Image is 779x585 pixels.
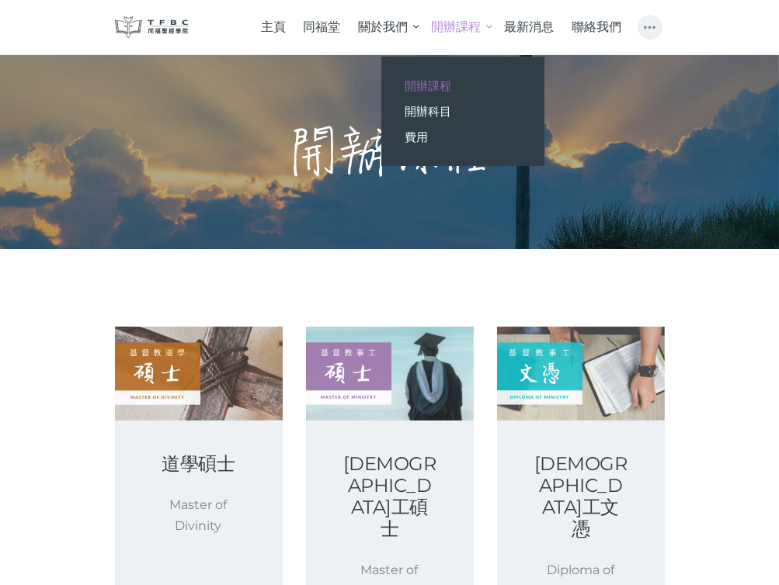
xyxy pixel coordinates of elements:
[303,19,340,34] span: 同福堂
[563,8,630,47] a: 聯絡我們
[294,8,349,47] a: 同福堂
[405,104,451,119] span: 開辦科目
[261,19,286,34] span: 主頁
[405,130,428,144] span: 費用
[405,78,451,93] span: 開辦課程
[152,494,245,536] p: Master of Divinity
[534,453,628,540] a: [DEMOGRAPHIC_DATA]工文憑
[423,8,496,47] a: 開辦課程
[350,8,423,47] a: 關於我們
[252,8,294,47] a: 主頁
[431,19,481,34] span: 開辦課程
[381,124,544,150] a: 費用
[572,19,621,34] span: 聯絡我們
[343,453,436,540] a: [DEMOGRAPHIC_DATA]工碩士
[505,19,555,34] span: 最新消息
[381,99,544,124] a: 開辦科目
[358,19,408,34] span: 關於我們
[381,73,544,99] a: 開辦課程
[152,453,245,475] a: 道學碩士
[496,8,562,47] a: 最新消息
[289,121,491,183] h1: 開辦課程
[115,16,189,38] img: 同福聖經學院 TFBC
